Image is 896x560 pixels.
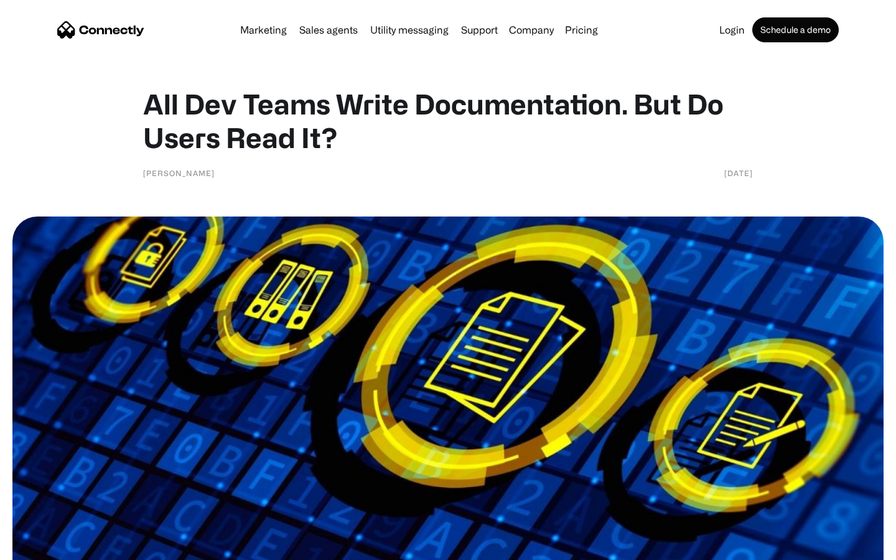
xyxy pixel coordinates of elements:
[752,17,839,42] a: Schedule a demo
[560,25,603,35] a: Pricing
[143,87,753,154] h1: All Dev Teams Write Documentation. But Do Users Read It?
[714,25,750,35] a: Login
[365,25,454,35] a: Utility messaging
[456,25,503,35] a: Support
[143,167,215,179] div: [PERSON_NAME]
[235,25,292,35] a: Marketing
[294,25,363,35] a: Sales agents
[509,21,554,39] div: Company
[724,167,753,179] div: [DATE]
